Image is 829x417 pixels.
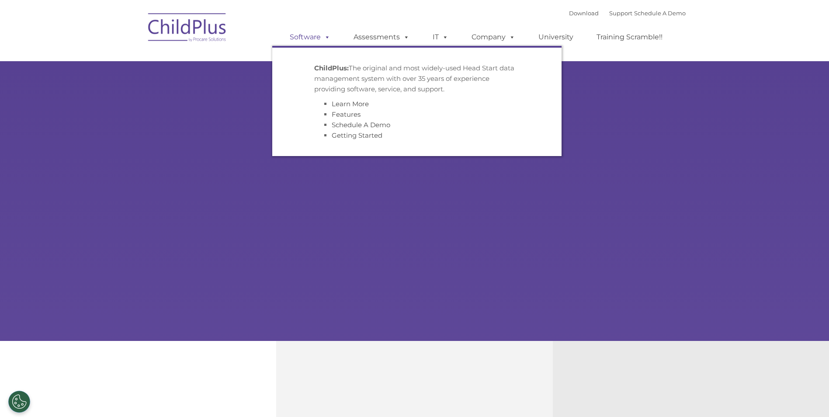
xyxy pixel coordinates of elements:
[144,7,231,51] img: ChildPlus by Procare Solutions
[314,63,520,94] p: The original and most widely-used Head Start data management system with over 35 years of experie...
[121,94,159,100] span: Phone number
[609,10,632,17] a: Support
[345,28,418,46] a: Assessments
[588,28,671,46] a: Training Scramble!!
[424,28,457,46] a: IT
[332,131,382,139] a: Getting Started
[569,10,599,17] a: Download
[332,100,369,108] a: Learn More
[530,28,582,46] a: University
[463,28,524,46] a: Company
[332,121,390,129] a: Schedule A Demo
[634,10,686,17] a: Schedule A Demo
[314,64,349,72] strong: ChildPlus:
[121,58,148,64] span: Last name
[569,10,686,17] font: |
[8,391,30,413] button: Cookies Settings
[281,28,339,46] a: Software
[332,110,361,118] a: Features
